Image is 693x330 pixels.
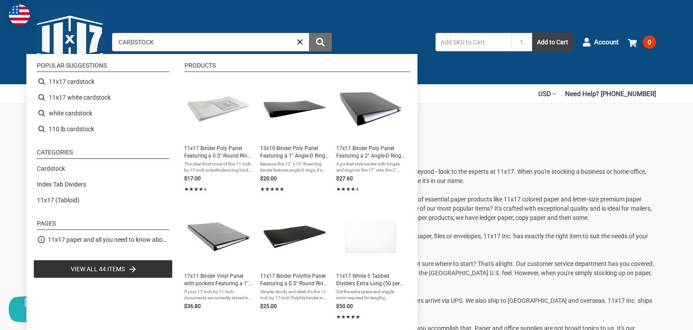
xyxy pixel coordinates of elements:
span: 11x17 White 5 Tabbed Dividers Extra Long (50 per Package) With Holes [336,273,405,287]
span: ★★★★★ [184,185,208,193]
li: white cardstock [33,105,173,121]
img: 17x11 Binder Poly Panel Featuring a 2" Angle-D Ring Black [339,77,403,141]
a: Cardstock [37,164,65,173]
li: 11x17 (Tabloid) [33,192,173,208]
img: 11x17 Binder Poly Panel Featuring a 0.5" Round Ring Clear Frost [187,77,250,141]
a: 17x11 Binder Poly Panel Featuring a 2" Angle-D Ring Black17x11 Binder Poly Panel Featuring a 2" A... [336,77,405,194]
img: 13x19 Binder Poly Panel Featuring a 1" Angle-D Ring Black [263,77,327,141]
span: Account [594,37,619,47]
li: 17x11 Binder Vinyl Panel with pockets Featuring a 1" Angle-D Ring Black [181,201,257,325]
a: 11x17 Binder Poly Panel Featuring a 0.5" Round Ring Clear Frost11x17 Binder Poly Panel Featuring ... [184,77,253,194]
span: 11x17 Binder Poly Panel Featuring a 0.5" Round Ring Clear Frost [184,145,253,160]
span: $20.00 [260,176,277,182]
span: ★★★★★ [336,185,360,193]
input: Search by keyword, brand or SKU [112,33,332,51]
li: 17x11 Binder Poly Panel Featuring a 2" Angle-D Ring Black [333,74,409,197]
img: 11x17 White 5 Tabbed Dividers Extra Long (50 per Package) With Holes [339,205,403,269]
span: Simple, sturdy and sleek-it's the 11-inch by 17-inch Polyfite binder in black. This Ruby Paulina ... [260,289,329,301]
a: Index Tab Dividers [37,180,86,189]
a: 17x11 Binder Vinyl Panel with pockets Featuring a 1" Angle-D Ring Black17x11 Binder Vinyl Panel w... [184,205,253,322]
span: Because this 13" x 19" three-ring binder features angle-D rings, it's able to hold more pages tha... [260,161,329,173]
span: 0 [643,36,656,49]
a: 11x17 (Tabloid) [37,196,80,205]
span: $17.00 [184,176,201,182]
li: View all 44 items [33,260,173,278]
li: Products [185,62,410,72]
span: 17x11 Binder Poly Panel Featuring a 2" Angle-D Ring Black [336,145,405,160]
a: 11x17 White 5 Tabbed Dividers Extra Long (50 per Package) With Holes11x17 White 5 Tabbed Dividers... [336,205,405,322]
a: Account [582,31,619,54]
a: Close [295,37,305,47]
li: 110 lb cardstock [33,121,173,137]
li: Cardstock [33,161,173,176]
li: 11x17 cardstock [33,74,173,90]
img: duty and tax information for United States [9,4,30,25]
a: 0 [628,31,656,54]
span: ★★★★★ [336,313,360,321]
span: $36.80 [184,303,201,309]
li: 13x19 Binder Poly Panel Featuring a 1" Angle-D Ring Black [257,74,333,197]
li: 11x17 paper and all you need to know about it [33,232,173,247]
span: If your 17-inch by 11-inch documents are currently stored in cardboard boxes, you can keep them p... [184,289,253,301]
a: Need Help? [PHONE_NUMBER] [565,84,656,104]
li: Categories [37,149,169,159]
span: A portrait style binder with hinges and rings on the 17" side, the 2" Angle-D ring allows for sta... [336,161,405,173]
button: Chat offline leave a message [9,295,127,323]
span: $27.60 [336,176,353,182]
li: Index Tab Dividers [33,176,173,192]
span: 13x19 Binder Poly Panel Featuring a 1" Angle-D Ring Black [260,145,329,160]
span: 11x17 Binder Polyfite Panel Featuring a 0.5" Round Ring Black Includes 4 binders [260,273,329,287]
span: ★★★★★ [260,185,284,193]
span: $50.00 [336,303,353,309]
span: View all 44 items [71,264,125,274]
span: $25.00 [260,303,277,309]
a: 13x19 Binder Poly Panel Featuring a 1" Angle-D Ring Black13x19 Binder Poly Panel Featuring a 1" A... [260,77,329,194]
li: 11x17 White 5 Tabbed Dividers Extra Long (50 per Package) With Holes [333,201,409,325]
img: 17x11 Binder Vinyl Panel with pockets Featuring a 1" Angle-D Ring Black [187,205,250,269]
span: 17x11 Binder Vinyl Panel with pockets Featuring a 1" Angle-D Ring Black [184,273,253,287]
li: 11x17 white cardstock [33,90,173,105]
li: 11x17 Binder Poly Panel Featuring a 0.5" Round Ring Clear Frost [181,74,257,197]
button: Add to Cart [532,33,573,51]
span: Get the extra space and wiggle room required for lengthy, complicated documents using these 11-in... [336,289,405,301]
li: 11x17 Binder Polyfite Panel Featuring a 0.5" Round Ring Black Includes 4 binders [257,201,333,325]
img: 11x17.com [37,9,103,75]
img: 11x17 Binder Polyfite Panel Featuring a 0.5" Round Ring Black Includes 4 binders [263,205,327,269]
li: Popular suggestions [37,62,169,72]
input: Add SKU to Cart [435,33,511,51]
span: The clear frost cover of this 11-inch by 17-inch polyethylene ring binder makes it ideal for hand... [184,161,253,173]
a: 11x17 paper and all you need to know about it [48,235,169,244]
a: USD [538,84,556,104]
li: Pages [37,220,169,230]
a: 11x17 Binder Polyfite Panel Featuring a 0.5" Round Ring Black Includes 4 binders11x17 Binder Poly... [260,205,329,322]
